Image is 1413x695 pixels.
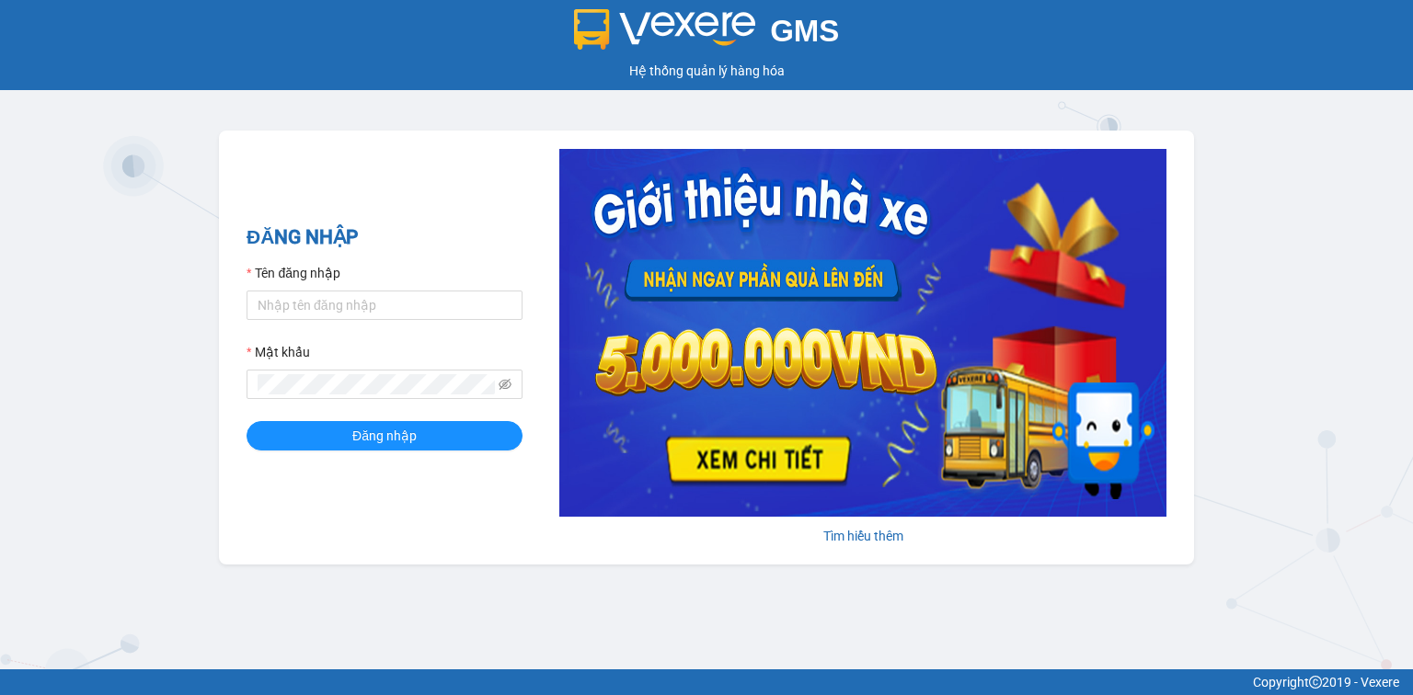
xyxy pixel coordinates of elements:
[499,378,511,391] span: eye-invisible
[247,291,523,320] input: Tên đăng nhập
[247,421,523,450] button: Đăng nhập
[247,342,310,362] label: Mật khẩu
[258,374,495,394] input: Mật khẩu
[559,526,1166,546] div: Tìm hiểu thêm
[559,149,1166,517] img: banner-0
[14,672,1399,692] div: Copyright 2019 - Vexere
[247,263,340,283] label: Tên đăng nhập
[770,14,839,48] span: GMS
[352,426,417,446] span: Đăng nhập
[574,28,840,42] a: GMS
[247,222,523,253] h2: ĐĂNG NHẬP
[574,9,756,50] img: logo 2
[1309,676,1322,689] span: copyright
[5,61,1408,81] div: Hệ thống quản lý hàng hóa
